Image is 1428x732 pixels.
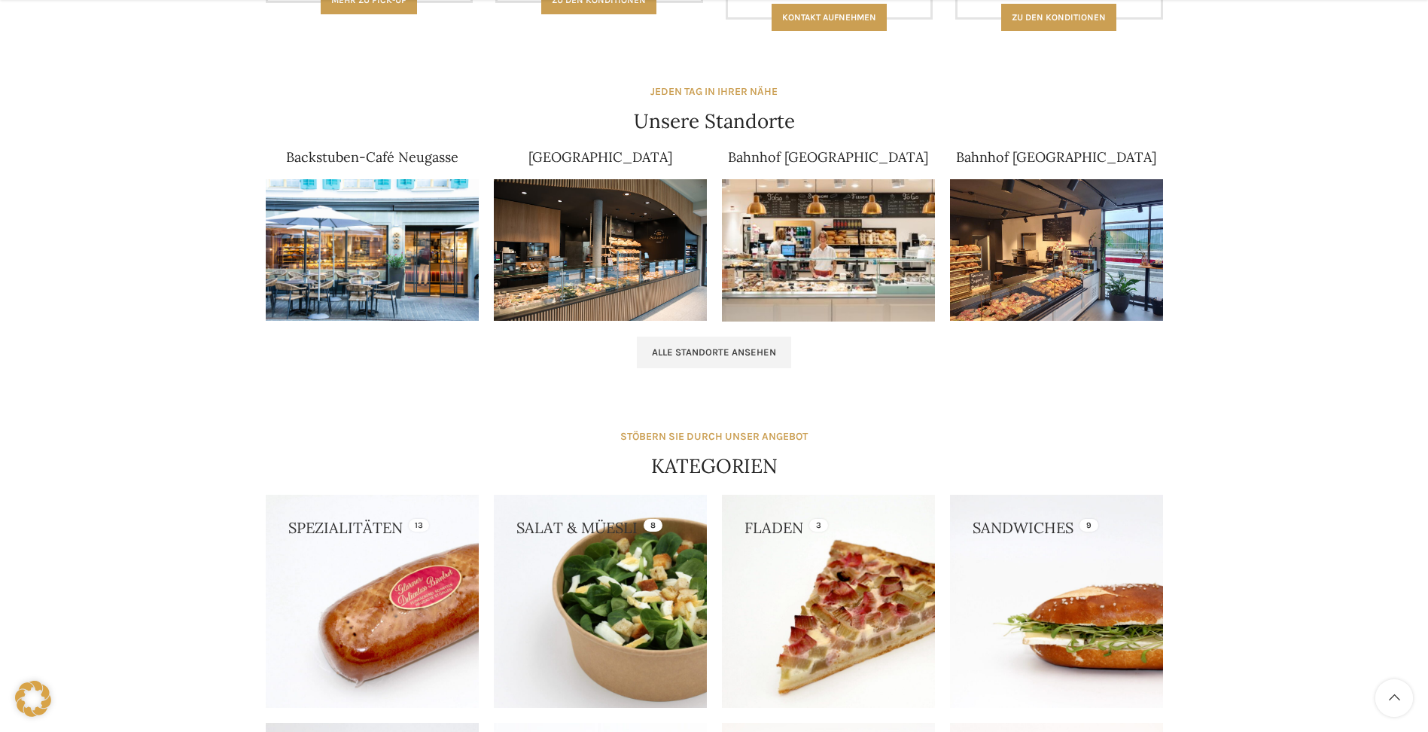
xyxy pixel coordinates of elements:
[652,346,776,358] span: Alle Standorte ansehen
[1375,679,1413,717] a: Scroll to top button
[728,148,928,166] a: Bahnhof [GEOGRAPHIC_DATA]
[637,337,791,368] a: Alle Standorte ansehen
[772,4,887,31] a: Kontakt aufnehmen
[286,148,458,166] a: Backstuben-Café Neugasse
[1012,12,1106,23] span: Zu den konditionen
[1001,4,1116,31] a: Zu den konditionen
[634,108,795,135] h4: Unsere Standorte
[620,429,808,445] div: STÖBERN SIE DURCH UNSER ANGEBOT
[528,148,672,166] a: [GEOGRAPHIC_DATA]
[650,84,778,100] div: JEDEN TAG IN IHRER NÄHE
[956,148,1156,166] a: Bahnhof [GEOGRAPHIC_DATA]
[651,453,778,480] h4: KATEGORIEN
[782,12,876,23] span: Kontakt aufnehmen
